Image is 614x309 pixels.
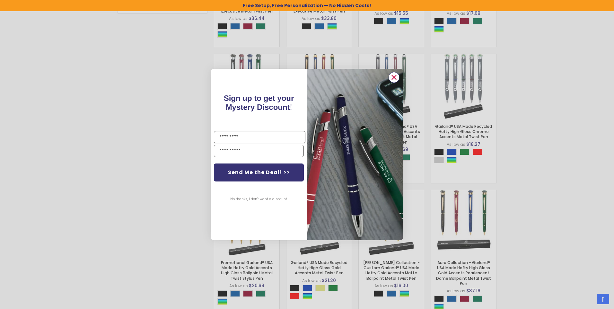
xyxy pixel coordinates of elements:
span: Sign up to get your Mystery Discount [224,94,294,111]
span: ! [224,94,294,111]
button: Send Me the Deal! >> [214,163,304,181]
img: pop-up-image [307,69,403,240]
button: No thanks, I don't want a discount. [227,191,291,207]
button: Close dialog [389,72,399,83]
